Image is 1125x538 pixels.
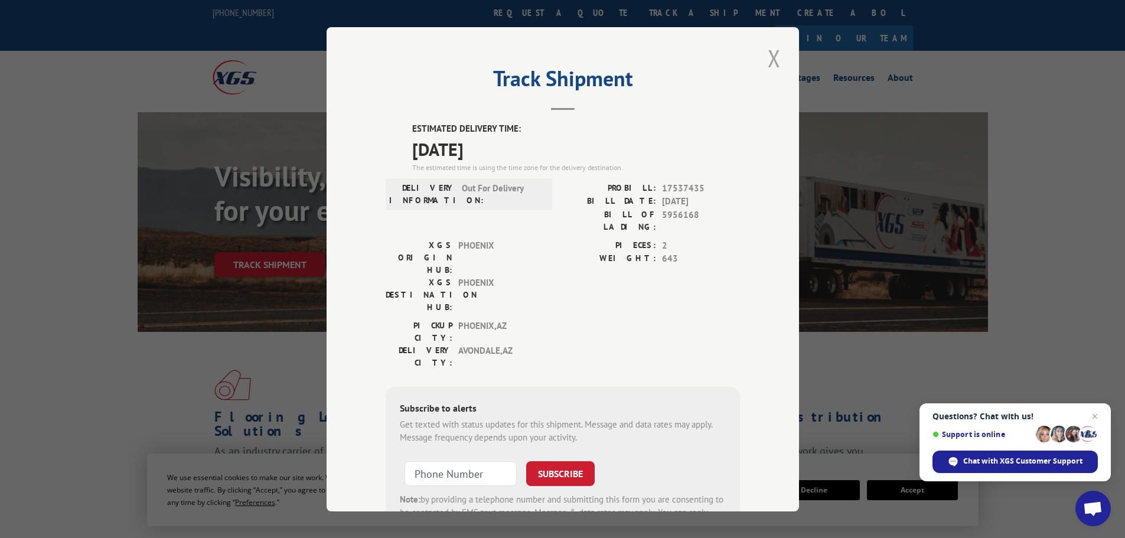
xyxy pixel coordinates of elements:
label: WEIGHT: [563,252,656,266]
span: Support is online [932,430,1032,439]
label: XGS DESTINATION HUB: [386,276,452,313]
span: 17537435 [662,181,740,195]
label: XGS ORIGIN HUB: [386,239,452,276]
div: Get texted with status updates for this shipment. Message and data rates may apply. Message frequ... [400,418,726,444]
strong: Note: [400,493,420,504]
div: by providing a telephone number and submitting this form you are consenting to be contacted by SM... [400,493,726,533]
span: Chat with XGS Customer Support [963,456,1082,467]
label: DELIVERY INFORMATION: [389,181,456,206]
span: [DATE] [412,135,740,162]
span: Chat with XGS Customer Support [932,451,1098,473]
span: 2 [662,239,740,252]
label: PIECES: [563,239,656,252]
label: BILL OF LADING: [563,208,656,233]
button: Close modal [764,42,784,74]
label: DELIVERY CITY: [386,344,452,369]
span: 5956168 [662,208,740,233]
label: PICKUP CITY: [386,319,452,344]
span: PHOENIX , AZ [458,319,538,344]
span: PHOENIX [458,276,538,313]
span: PHOENIX [458,239,538,276]
div: The estimated time is using the time zone for the delivery destination. [412,162,740,172]
a: Open chat [1075,491,1111,526]
span: 643 [662,252,740,266]
span: Questions? Chat with us! [932,412,1098,421]
button: SUBSCRIBE [526,461,595,485]
div: Subscribe to alerts [400,400,726,418]
input: Phone Number [405,461,517,485]
span: Out For Delivery [462,181,542,206]
label: PROBILL: [563,181,656,195]
span: AVONDALE , AZ [458,344,538,369]
span: [DATE] [662,195,740,208]
label: BILL DATE: [563,195,656,208]
h2: Track Shipment [386,70,740,93]
label: ESTIMATED DELIVERY TIME: [412,122,740,136]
